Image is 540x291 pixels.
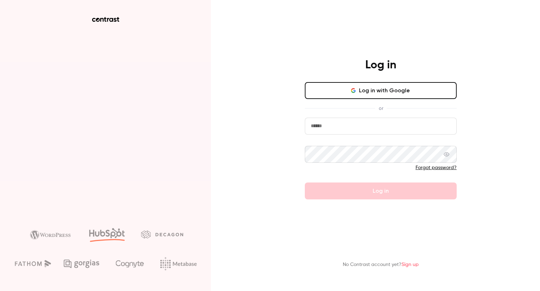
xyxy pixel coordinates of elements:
h4: Log in [365,58,396,72]
p: No Contrast account yet? [343,261,419,268]
img: decagon [141,230,183,238]
button: Log in with Google [305,82,457,99]
a: Forgot password? [416,165,457,170]
span: or [375,105,387,112]
a: Sign up [401,262,419,267]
